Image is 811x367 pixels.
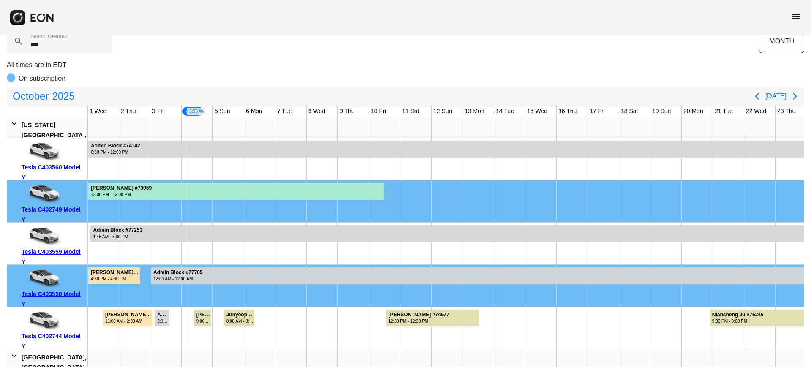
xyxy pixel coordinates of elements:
[93,227,142,234] div: Admin Block #77253
[765,89,787,104] button: [DATE]
[22,289,84,309] div: Tesla C403550 Model Y
[713,106,735,117] div: 21 Tue
[196,318,210,324] div: 9:00 AM - 11:00 PM
[650,106,672,117] div: 19 Sun
[22,310,64,331] img: car
[19,73,65,84] p: On subscription
[22,162,84,182] div: Tesla C403560 Model Y
[30,33,67,40] label: Search calendar
[50,88,76,105] span: 2025
[22,268,64,289] img: car
[119,106,138,117] div: 2 Thu
[157,318,169,324] div: 3:00 AM - 3:00 PM
[11,88,50,105] span: October
[88,180,385,200] div: Rented for 30 days by Jared Rodman Current status is rental
[154,307,170,326] div: Rented for 1 days by Admin Block Current status is rental
[226,318,253,324] div: 8:00 AM - 8:00 AM
[153,276,203,282] div: 12:00 AM - 12:00 AM
[712,312,764,318] div: Niansheng Ju #75246
[22,120,86,150] div: [US_STATE][GEOGRAPHIC_DATA], [GEOGRAPHIC_DATA]
[8,88,80,105] button: October2025
[557,106,578,117] div: 16 Thu
[386,307,479,326] div: Rented for 3 days by Phillip Blackwell Current status is verified
[244,106,264,117] div: 6 Mon
[22,226,64,247] img: car
[787,88,803,105] button: Next page
[91,149,140,155] div: 6:30 PM - 12:00 PM
[157,312,169,318] div: Admin Block #77796
[369,106,388,117] div: 10 Fri
[91,276,139,282] div: 4:30 PM - 4:30 PM
[275,106,294,117] div: 7 Tue
[22,247,84,267] div: Tesla C403559 Model Y
[759,30,804,53] button: MONTH
[193,307,212,326] div: Rented for 1 days by Julian Goldstein Current status is verified
[22,183,64,204] img: car
[389,312,449,318] div: [PERSON_NAME] #74677
[463,106,486,117] div: 13 Mon
[226,312,253,318] div: Junyeop Joung #61917
[338,106,357,117] div: 9 Thu
[93,234,142,240] div: 1:45 AM - 8:00 PM
[196,312,210,318] div: [PERSON_NAME] #73842
[22,331,84,351] div: Tesla C402744 Model Y
[432,106,454,117] div: 12 Sun
[22,204,84,225] div: Tesla C402749 Model Y
[88,265,141,284] div: Rented for 30 days by Abel Rios Current status is billable
[213,106,232,117] div: 5 Sun
[791,11,801,22] span: menu
[389,318,449,324] div: 12:30 PM - 12:30 PM
[105,318,152,324] div: 11:00 AM - 2:00 AM
[105,312,152,318] div: [PERSON_NAME] #77332
[91,143,140,149] div: Admin Block #74142
[102,307,153,326] div: Rented for 2 days by Michael Forcina Current status is billable
[7,60,804,70] p: All times are in EDT
[712,318,764,324] div: 9:00 PM - 9:00 PM
[619,106,640,117] div: 18 Sat
[748,88,765,105] button: Previous page
[223,307,255,326] div: Rented for 1 days by Junyeop Joung Current status is verified
[22,141,64,162] img: car
[682,106,705,117] div: 20 Mon
[91,269,139,276] div: [PERSON_NAME] #72018
[91,185,152,191] div: [PERSON_NAME] #73059
[182,106,204,117] div: 4 Sat
[776,106,797,117] div: 23 Thu
[91,191,152,198] div: 12:00 PM - 12:00 PM
[744,106,768,117] div: 22 Wed
[307,106,327,117] div: 8 Wed
[150,106,166,117] div: 3 Fri
[88,106,108,117] div: 1 Wed
[588,106,607,117] div: 17 Fri
[525,106,549,117] div: 15 Wed
[400,106,421,117] div: 11 Sat
[153,269,203,276] div: Admin Block #77705
[494,106,516,117] div: 14 Tue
